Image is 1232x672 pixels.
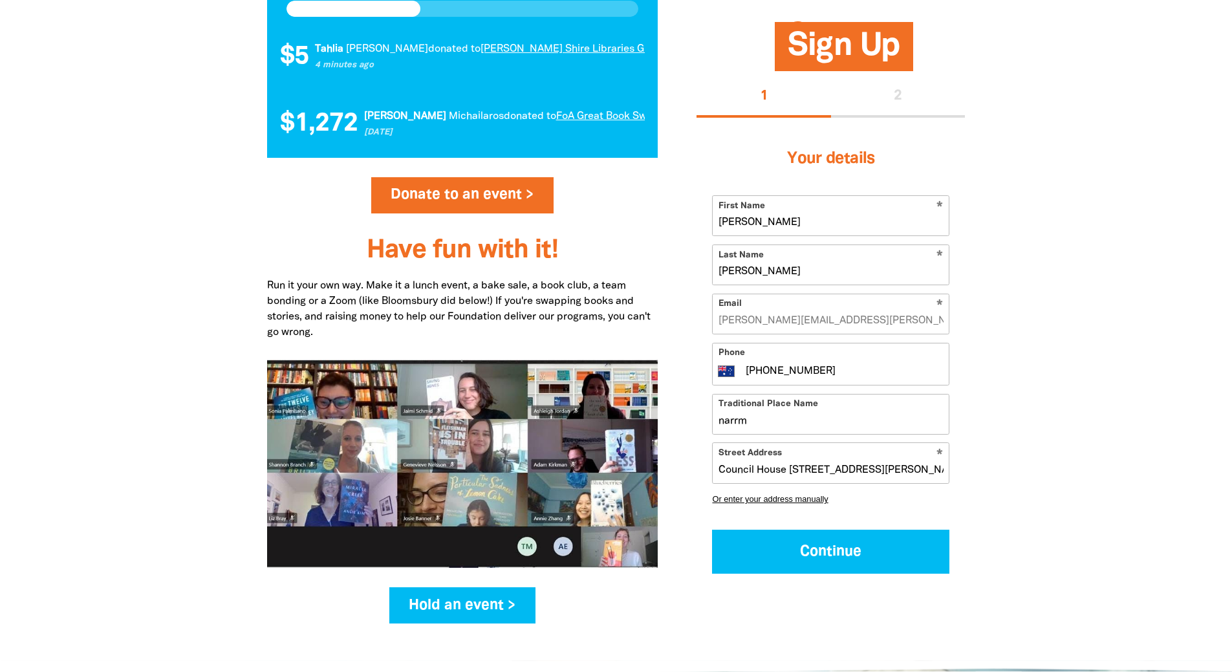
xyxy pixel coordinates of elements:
span: Have fun with it! [367,239,558,263]
a: Donate to an event > [371,177,554,213]
em: [PERSON_NAME] [364,112,446,121]
span: donated to [504,112,556,121]
em: Michailaros [449,112,504,121]
em: Tahlia [315,45,343,54]
span: $1,272 [280,111,358,137]
span: $5 [280,44,308,70]
em: [PERSON_NAME] [346,45,428,54]
span: donated to [428,45,481,54]
span: Sign Up [788,32,900,71]
p: Run it your own way. Make it a lunch event, a bake sale, a book club, a team bonding or a Zoom (l... [267,278,658,340]
p: [DATE] [364,127,659,140]
div: Donation stream [280,103,645,145]
p: 4 minutes ago [315,60,719,72]
a: Hold an event > [389,587,536,623]
button: Stage 1 [697,76,831,118]
button: Continue [712,530,949,573]
a: FoA Great Book Swap [556,112,659,121]
a: [PERSON_NAME] Shire Libraries Great Book Swap [481,45,719,54]
div: Donation stream [280,36,645,78]
h3: Your details [712,133,949,185]
button: Or enter your address manually [712,494,949,504]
